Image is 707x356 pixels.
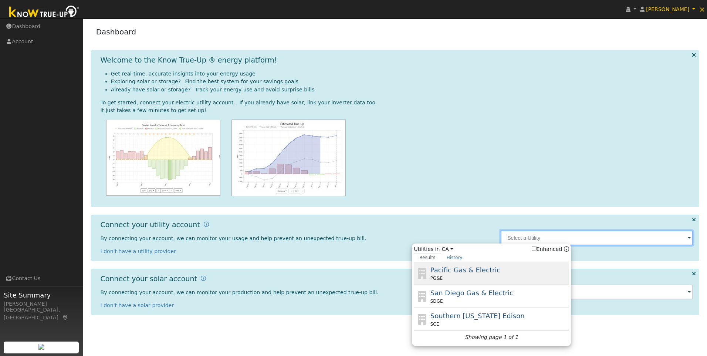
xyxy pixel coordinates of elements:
a: History [441,253,468,262]
span: [PERSON_NAME] [646,6,689,12]
i: Showing page 1 of 1 [465,333,518,341]
span: Site Summary [4,290,79,300]
li: Exploring solar or storage? Find the best system for your savings goals [111,78,693,85]
span: San Diego Gas & Electric [430,289,513,297]
span: Show enhanced providers [532,245,569,253]
a: Results [414,253,441,262]
span: SDGE [430,298,443,305]
span: By connecting your account, we can monitor your usage and help prevent an unexpected true-up bill. [101,235,366,241]
span: × [699,5,705,14]
span: PG&E [430,275,443,282]
span: SCE [430,321,439,328]
img: retrieve [38,344,44,350]
input: Select a Utility [501,231,693,245]
li: Get real-time, accurate insights into your energy usage [111,70,693,78]
span: Southern [US_STATE] Edison [430,312,525,320]
div: It just takes a few minutes to get set up! [101,107,693,114]
li: Already have solar or storage? Track your energy use and avoid surprise bills [111,86,693,94]
a: I don't have a solar provider [101,302,174,308]
div: [GEOGRAPHIC_DATA], [GEOGRAPHIC_DATA] [4,306,79,322]
label: Enhanced [532,245,562,253]
h1: Connect your solar account [101,275,197,283]
div: To get started, connect your electric utility account. If you already have solar, link your inver... [101,99,693,107]
h1: Connect your utility account [101,221,200,229]
a: Dashboard [96,27,136,36]
input: Select an Inverter [501,285,693,299]
input: Enhanced [532,246,537,251]
h1: Welcome to the Know True-Up ® energy platform! [101,56,277,64]
span: Pacific Gas & Electric [430,266,500,274]
img: Know True-Up [6,4,83,21]
div: [PERSON_NAME] [4,300,79,308]
a: I don't have a utility provider [101,248,176,254]
a: CA [442,245,453,253]
span: Utilities in [414,245,569,253]
a: Map [62,315,69,320]
a: Enhanced Providers [564,246,569,252]
span: By connecting your account, we can monitor your production and help prevent an unexpected true-up... [101,289,379,295]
